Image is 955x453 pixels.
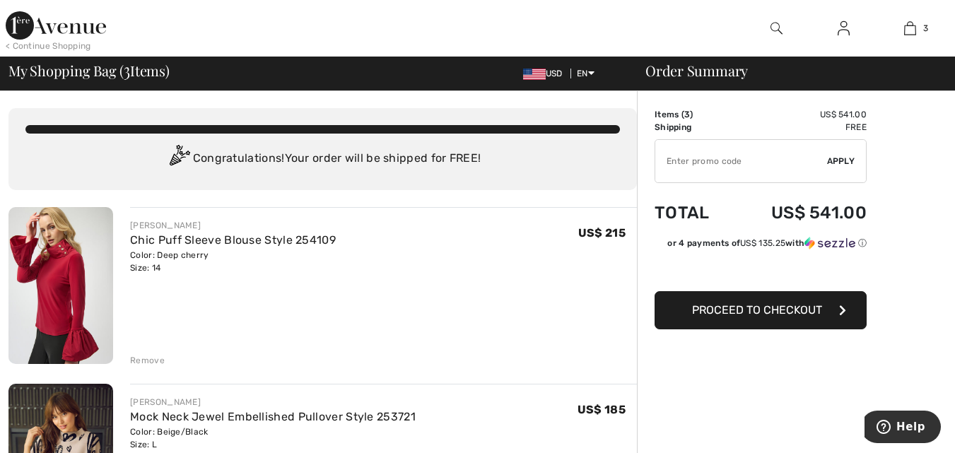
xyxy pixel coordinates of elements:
a: Sign In [826,20,861,37]
span: EN [577,69,594,78]
td: US$ 541.00 [732,189,867,237]
td: Shipping [655,121,732,134]
div: Color: Beige/Black Size: L [130,425,416,451]
span: Proceed to Checkout [692,303,822,317]
span: Apply [827,155,855,167]
td: US$ 541.00 [732,108,867,121]
td: Total [655,189,732,237]
img: Chic Puff Sleeve Blouse Style 254109 [8,207,113,364]
div: Remove [130,354,165,367]
span: US$ 215 [578,226,626,240]
iframe: PayPal-paypal [655,254,867,286]
a: 3 [877,20,943,37]
div: Congratulations! Your order will be shipped for FREE! [25,145,620,173]
img: search the website [771,20,783,37]
span: My Shopping Bag ( Items) [8,64,170,78]
div: Order Summary [628,64,947,78]
td: Items ( ) [655,108,732,121]
img: Sezzle [804,237,855,249]
div: < Continue Shopping [6,40,91,52]
input: Promo code [655,140,827,182]
a: Mock Neck Jewel Embellished Pullover Style 253721 [130,410,416,423]
img: Congratulation2.svg [165,145,193,173]
iframe: Opens a widget where you can find more information [865,411,941,446]
span: USD [523,69,568,78]
img: US Dollar [523,69,546,80]
div: Color: Deep cherry Size: 14 [130,249,336,274]
img: My Bag [904,20,916,37]
img: My Info [838,20,850,37]
span: US$ 135.25 [740,238,785,248]
a: Chic Puff Sleeve Blouse Style 254109 [130,233,336,247]
div: [PERSON_NAME] [130,219,336,232]
span: US$ 185 [578,403,626,416]
td: Free [732,121,867,134]
div: or 4 payments of with [667,237,867,249]
button: Proceed to Checkout [655,291,867,329]
img: 1ère Avenue [6,11,106,40]
span: 3 [124,60,130,78]
span: 3 [684,110,690,119]
div: or 4 payments ofUS$ 135.25withSezzle Click to learn more about Sezzle [655,237,867,254]
div: [PERSON_NAME] [130,396,416,408]
span: 3 [923,22,928,35]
